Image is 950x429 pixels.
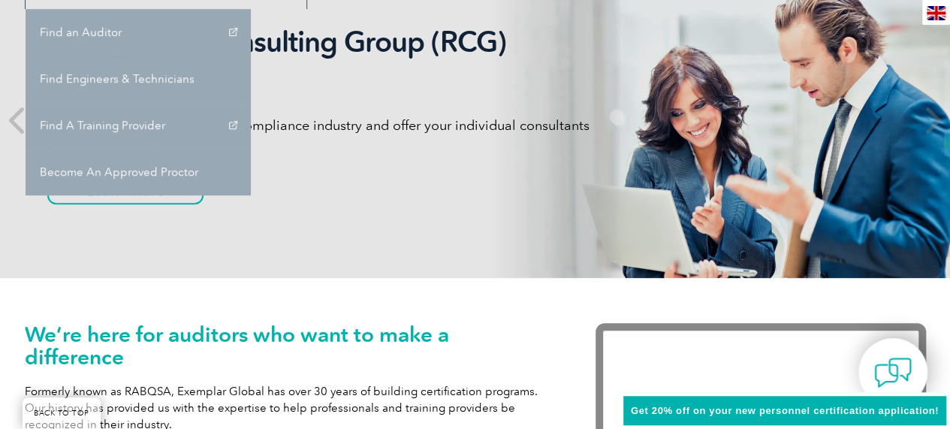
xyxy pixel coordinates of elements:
img: contact-chat.png [874,354,912,391]
h1: We’re here for auditors who want to make a difference [25,323,550,368]
a: Find A Training Provider [26,102,251,149]
p: Gain global recognition in the compliance industry and offer your individual consultants professi... [47,116,611,153]
a: Find an Auditor [26,9,251,56]
span: Get 20% off on your new personnel certification application! [631,405,939,416]
img: en [927,6,945,20]
a: BACK TO TOP [23,397,101,429]
a: Become An Approved Proctor [26,149,251,195]
h2: Recognized Consulting Group (RCG) program [47,25,611,94]
a: Find Engineers & Technicians [26,56,251,102]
